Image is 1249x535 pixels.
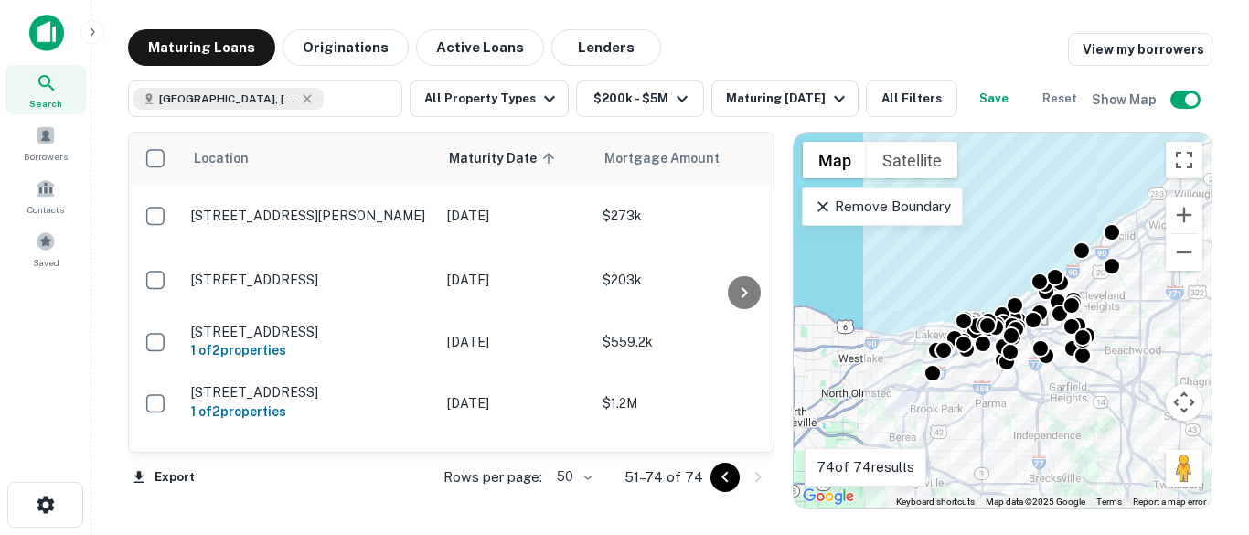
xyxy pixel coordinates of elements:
[986,497,1085,507] span: Map data ©2025 Google
[817,456,914,478] p: 74 of 74 results
[438,133,593,184] th: Maturity Date
[159,91,296,107] span: [GEOGRAPHIC_DATA], [GEOGRAPHIC_DATA], [GEOGRAPHIC_DATA]
[603,393,785,413] p: $1.2M
[965,80,1023,117] button: Save your search to get updates of matches that match your search criteria.
[191,401,429,422] h6: 1 of 2 properties
[27,202,64,217] span: Contacts
[1092,90,1159,110] h6: Show Map
[410,80,569,117] button: All Property Types
[5,171,86,220] a: Contacts
[182,133,438,184] th: Location
[603,332,785,352] p: $559.2k
[447,332,584,352] p: [DATE]
[443,466,542,488] p: Rows per page:
[1096,497,1122,507] a: Terms (opens in new tab)
[33,255,59,270] span: Saved
[576,80,704,117] button: $200k - $5M
[128,29,275,66] button: Maturing Loans
[867,142,957,178] button: Show satellite imagery
[1030,80,1089,117] button: Reset
[814,196,950,218] p: Remove Boundary
[603,270,785,290] p: $203k
[29,96,62,111] span: Search
[283,29,409,66] button: Originations
[449,147,560,169] span: Maturity Date
[550,464,595,490] div: 50
[24,149,68,164] span: Borrowers
[896,496,975,508] button: Keyboard shortcuts
[447,270,584,290] p: [DATE]
[191,384,429,401] p: [STREET_ADDRESS]
[1158,389,1249,476] iframe: Chat Widget
[726,88,850,110] div: Maturing [DATE]
[447,393,584,413] p: [DATE]
[191,272,429,288] p: [STREET_ADDRESS]
[603,206,785,226] p: $273k
[1166,142,1202,178] button: Toggle fullscreen view
[1133,497,1206,507] a: Report a map error
[710,463,740,492] button: Go to previous page
[5,65,86,114] a: Search
[447,206,584,226] p: [DATE]
[5,224,86,273] a: Saved
[798,485,859,508] a: Open this area in Google Maps (opens a new window)
[866,80,957,117] button: All Filters
[711,80,859,117] button: Maturing [DATE]
[604,147,743,169] span: Mortgage Amount
[416,29,544,66] button: Active Loans
[29,15,64,51] img: capitalize-icon.png
[191,324,429,340] p: [STREET_ADDRESS]
[551,29,661,66] button: Lenders
[794,133,1212,508] div: 0 0
[128,464,199,491] button: Export
[593,133,795,184] th: Mortgage Amount
[624,466,703,488] p: 51–74 of 74
[5,118,86,167] a: Borrowers
[191,208,429,224] p: [STREET_ADDRESS][PERSON_NAME]
[1166,234,1202,271] button: Zoom out
[798,485,859,508] img: Google
[193,147,249,169] span: Location
[1166,197,1202,233] button: Zoom in
[191,340,429,360] h6: 1 of 2 properties
[1166,384,1202,421] button: Map camera controls
[1068,33,1212,66] a: View my borrowers
[803,142,867,178] button: Show street map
